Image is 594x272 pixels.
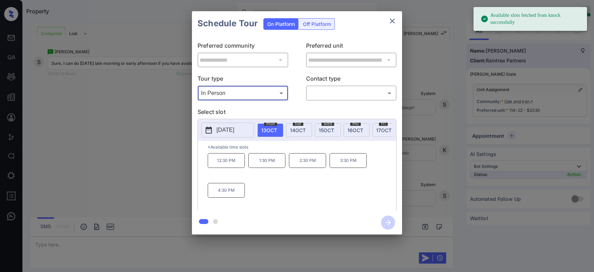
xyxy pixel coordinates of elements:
h2: Schedule Tour [192,11,263,36]
p: Contact type [306,74,397,86]
span: 16 OCT [347,127,363,133]
span: wed [322,122,334,126]
div: date-select [286,123,312,137]
p: 1:30 PM [248,153,285,168]
p: Preferred unit [306,41,397,53]
span: 17 OCT [376,127,392,133]
p: 2:30 PM [289,153,326,168]
p: 4:30 PM [208,183,245,198]
p: Select slot [198,108,396,119]
span: mon [264,122,277,126]
div: In Person [199,87,286,99]
div: date-select [315,123,341,137]
div: Available slots fetched from knock successfully [481,9,581,29]
p: [DATE] [216,126,234,134]
p: Preferred community [198,41,288,53]
span: thu [350,122,361,126]
div: Off Platform [299,19,334,29]
span: fri [379,122,388,126]
p: Tour type [198,74,288,86]
div: date-select [257,123,283,137]
div: date-select [344,123,369,137]
span: 14 OCT [290,127,306,133]
p: 12:30 PM [208,153,245,168]
span: 15 OCT [319,127,334,133]
div: On Platform [264,19,298,29]
div: date-select [372,123,398,137]
button: close [385,14,399,28]
span: tue [293,122,303,126]
span: 13 OCT [261,127,277,133]
p: *Available time slots [208,141,396,153]
button: [DATE] [201,123,254,137]
p: 3:30 PM [330,153,367,168]
button: btn-next [377,213,399,232]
